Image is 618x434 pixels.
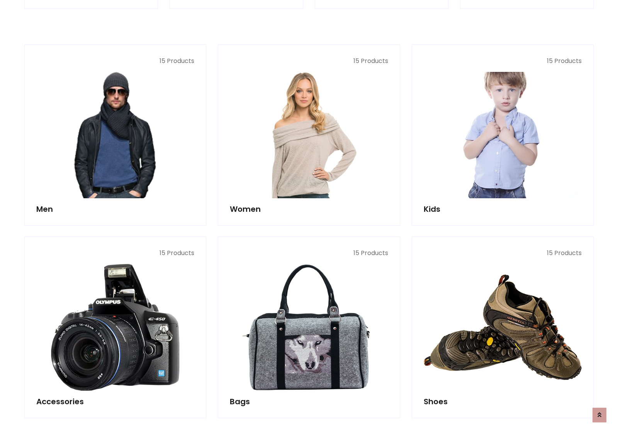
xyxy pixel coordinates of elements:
[230,248,388,258] p: 15 Products
[230,397,388,406] h5: Bags
[36,56,194,66] p: 15 Products
[230,56,388,66] p: 15 Products
[36,204,194,214] h5: Men
[424,204,582,214] h5: Kids
[230,204,388,214] h5: Women
[36,248,194,258] p: 15 Products
[424,397,582,406] h5: Shoes
[424,248,582,258] p: 15 Products
[36,397,194,406] h5: Accessories
[424,56,582,66] p: 15 Products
